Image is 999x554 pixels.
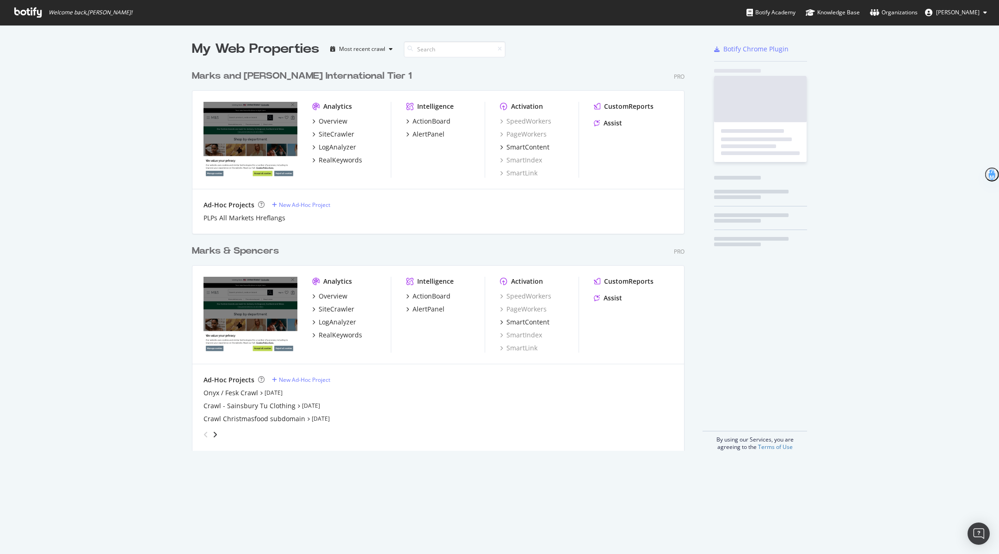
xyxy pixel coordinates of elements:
[417,277,454,286] div: Intelligence
[604,293,622,303] div: Assist
[312,143,356,152] a: LogAnalyzer
[714,44,789,54] a: Botify Chrome Plugin
[500,330,542,340] a: SmartIndex
[723,44,789,54] div: Botify Chrome Plugin
[406,130,444,139] a: AlertPanel
[212,430,218,439] div: angle-right
[203,375,254,385] div: Ad-Hoc Projects
[968,523,990,545] div: Open Intercom Messenger
[192,244,279,258] div: Marks & Spencers
[200,427,212,442] div: angle-left
[203,414,305,423] a: Crawl Christmasfood subdomain
[312,330,362,340] a: RealKeywords
[319,330,362,340] div: RealKeywords
[203,277,297,352] img: www.marksandspencer.com/
[936,8,980,16] span: Dervla Richardson
[500,130,547,139] a: PageWorkers
[500,305,547,314] a: PageWorkers
[404,41,506,57] input: Search
[312,117,347,126] a: Overview
[339,46,385,52] div: Most recent crawl
[674,73,684,81] div: Pro
[312,292,347,301] a: Overview
[604,277,654,286] div: CustomReports
[500,117,551,126] a: SpeedWorkers
[500,317,549,327] a: SmartContent
[319,130,354,139] div: SiteCrawler
[203,102,297,177] img: www.marksandspencer.com
[674,248,684,255] div: Pro
[327,42,396,56] button: Most recent crawl
[203,388,258,398] a: Onyx / Fesk Crawl
[312,305,354,314] a: SiteCrawler
[594,118,622,128] a: Assist
[413,117,450,126] div: ActionBoard
[806,8,860,17] div: Knowledge Base
[511,102,543,111] div: Activation
[192,40,319,58] div: My Web Properties
[49,9,132,16] span: Welcome back, [PERSON_NAME] !
[406,117,450,126] a: ActionBoard
[506,317,549,327] div: SmartContent
[500,343,537,353] a: SmartLink
[746,8,795,17] div: Botify Academy
[312,317,356,327] a: LogAnalyzer
[323,277,352,286] div: Analytics
[500,156,542,165] a: SmartIndex
[302,402,320,410] a: [DATE]
[319,292,347,301] div: Overview
[312,130,354,139] a: SiteCrawler
[604,118,622,128] div: Assist
[192,58,692,451] div: grid
[500,168,537,178] a: SmartLink
[406,292,450,301] a: ActionBoard
[192,69,415,83] a: Marks and [PERSON_NAME] International Tier 1
[279,201,330,209] div: New Ad-Hoc Project
[594,102,654,111] a: CustomReports
[192,69,412,83] div: Marks and [PERSON_NAME] International Tier 1
[511,277,543,286] div: Activation
[319,305,354,314] div: SiteCrawler
[272,376,330,384] a: New Ad-Hoc Project
[500,292,551,301] a: SpeedWorkers
[506,143,549,152] div: SmartContent
[312,156,362,165] a: RealKeywords
[500,143,549,152] a: SmartContent
[319,156,362,165] div: RealKeywords
[323,102,352,111] div: Analytics
[604,102,654,111] div: CustomReports
[203,401,296,411] a: Crawl - Sainsbury Tu Clothing
[312,415,330,423] a: [DATE]
[319,117,347,126] div: Overview
[319,143,356,152] div: LogAnalyzer
[265,389,283,397] a: [DATE]
[594,293,622,303] a: Assist
[918,5,994,20] button: [PERSON_NAME]
[703,431,807,451] div: By using our Services, you are agreeing to the
[413,130,444,139] div: AlertPanel
[406,305,444,314] a: AlertPanel
[203,200,254,210] div: Ad-Hoc Projects
[758,443,793,451] a: Terms of Use
[192,244,283,258] a: Marks & Spencers
[203,213,285,223] a: PLPs All Markets Hreflangs
[413,305,444,314] div: AlertPanel
[417,102,454,111] div: Intelligence
[272,201,330,209] a: New Ad-Hoc Project
[413,292,450,301] div: ActionBoard
[279,376,330,384] div: New Ad-Hoc Project
[870,8,918,17] div: Organizations
[594,277,654,286] a: CustomReports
